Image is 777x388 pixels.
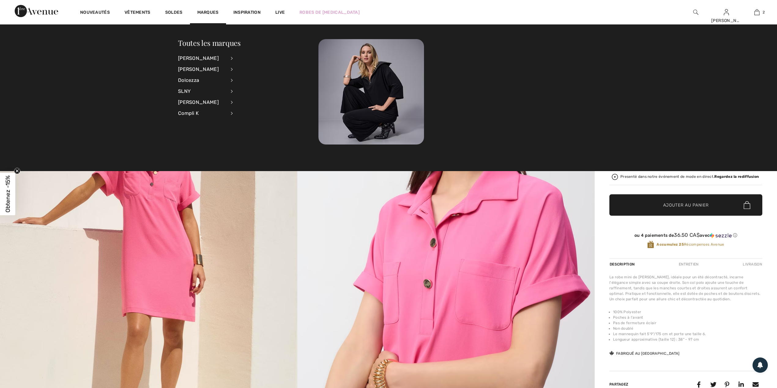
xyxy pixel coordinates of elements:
img: Mes infos [724,9,729,16]
span: Ajouter au panier [663,202,709,208]
div: ou 4 paiements de36.50 CA$avecSezzle Cliquez pour en savoir plus sur Sezzle [609,232,762,240]
a: Nouveautés [80,10,110,16]
iframe: Ouvre un widget dans lequel vous pouvez chatter avec l’un de nos agents [738,342,771,357]
div: Livraison [741,259,762,270]
img: Mon panier [754,9,760,16]
li: Non doublé [613,326,762,331]
img: 250825112724_78e08acc85da6.jpg [318,39,424,145]
a: Vêtements [125,10,151,16]
button: Ajouter au panier [609,194,762,216]
div: Entretien [674,259,704,270]
div: Description [609,259,636,270]
img: Bag.svg [744,201,750,209]
div: [PERSON_NAME] [178,53,226,64]
li: Le mannequin fait 5'9"/175 cm et porte une taille 6. [613,331,762,337]
div: [PERSON_NAME] [711,17,741,24]
div: Fabriqué au [GEOGRAPHIC_DATA] [609,351,680,356]
img: Récompenses Avenue [647,240,654,249]
span: Inspiration [233,10,261,16]
img: 1ère Avenue [15,5,58,17]
a: Live [275,9,285,16]
li: 100% Polyester [613,309,762,315]
div: Dolcezza [178,75,226,86]
button: Close teaser [14,168,20,174]
div: La robe mini de [PERSON_NAME], idéale pour un été décontracté, incarne l'élégance simple avec sa ... [609,274,762,302]
div: [PERSON_NAME] [178,64,226,75]
img: Regardez la rediffusion [612,174,618,180]
span: 36.50 CA$ [674,232,700,238]
a: Soldes [165,10,183,16]
a: Marques [197,10,219,16]
div: ou 4 paiements de avec [609,232,762,238]
div: SLNY [178,86,226,97]
img: recherche [693,9,698,16]
span: 2 [763,9,765,15]
div: Presenté dans notre événement de mode en direct. [620,175,759,179]
img: Sezzle [710,233,732,238]
span: Récompenses Avenue [656,242,724,247]
li: Pas de fermeture éclair [613,320,762,326]
a: Robes de [MEDICAL_DATA] [299,9,360,16]
a: Toutes les marques [178,38,241,48]
li: Longueur approximative (taille 12) : 38" - 97 cm [613,337,762,342]
div: [PERSON_NAME] [178,97,226,108]
a: 2 [742,9,772,16]
div: Compli K [178,108,226,119]
a: Se connecter [724,9,729,15]
span: Partagez [609,382,628,386]
li: Poches à l'avant [613,315,762,320]
strong: Accumulez 25 [656,242,684,247]
span: Obtenez -15% [4,176,11,213]
strong: Regardez la rediffusion [714,174,759,179]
